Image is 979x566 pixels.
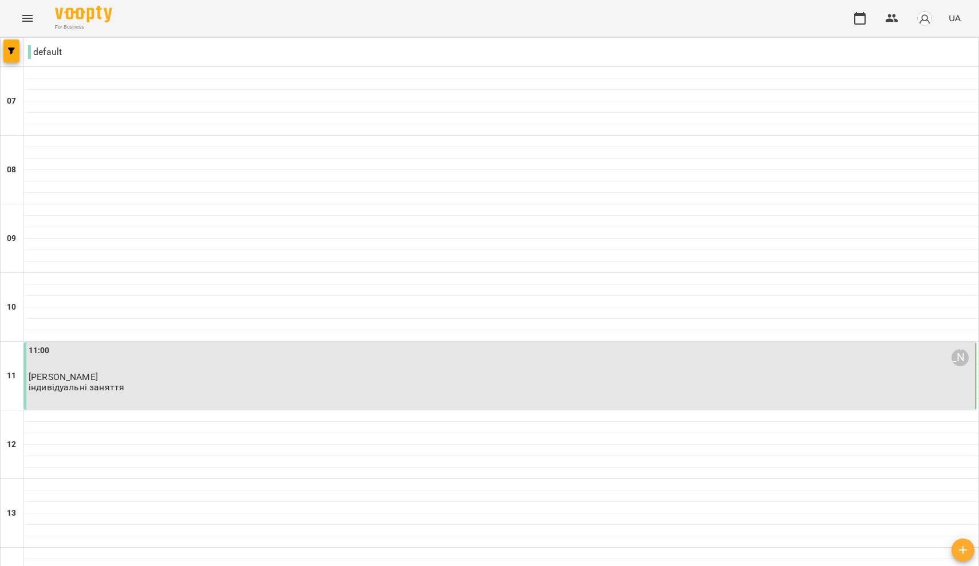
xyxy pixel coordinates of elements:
[7,507,16,520] h6: 13
[14,5,41,32] button: Menu
[949,12,961,24] span: UA
[29,382,124,392] p: індивідуальні заняття
[7,232,16,245] h6: 09
[7,370,16,382] h6: 11
[917,10,933,26] img: avatar_s.png
[952,349,969,366] div: Баюрчак Анна Вікторівна
[952,539,974,561] button: Створити урок
[7,95,16,108] h6: 07
[28,45,62,59] p: default
[7,164,16,176] h6: 08
[7,301,16,314] h6: 10
[7,438,16,451] h6: 12
[55,23,112,31] span: For Business
[55,6,112,22] img: Voopty Logo
[29,371,98,382] span: [PERSON_NAME]
[29,345,50,357] label: 11:00
[944,7,965,29] button: UA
